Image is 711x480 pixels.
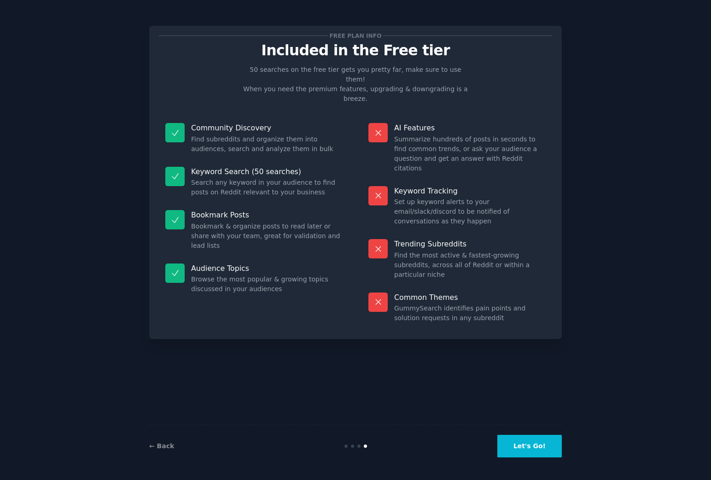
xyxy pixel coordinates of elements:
[191,222,343,251] dd: Bookmark & organize posts to read later or share with your team, great for validation and lead lists
[191,167,343,176] p: Keyword Search (50 searches)
[159,42,552,59] p: Included in the Free tier
[394,251,546,280] dd: Find the most active & fastest-growing subreddits, across all of Reddit or within a particular niche
[394,135,546,173] dd: Summarize hundreds of posts in seconds to find common trends, or ask your audience a question and...
[191,178,343,197] dd: Search any keyword in your audience to find posts on Reddit relevant to your business
[394,197,546,226] dd: Set up keyword alerts to your email/slack/discord to be notified of conversations as they happen
[394,293,546,302] p: Common Themes
[239,65,472,104] p: 50 searches on the free tier gets you pretty far, make sure to use them! When you need the premiu...
[149,442,174,450] a: ← Back
[191,263,343,273] p: Audience Topics
[191,210,343,220] p: Bookmark Posts
[497,435,562,457] button: Let's Go!
[394,186,546,196] p: Keyword Tracking
[328,31,383,41] span: Free plan info
[191,275,343,294] dd: Browse the most popular & growing topics discussed in your audiences
[394,239,546,249] p: Trending Subreddits
[394,123,546,133] p: AI Features
[191,135,343,154] dd: Find subreddits and organize them into audiences, search and analyze them in bulk
[191,123,343,133] p: Community Discovery
[394,304,546,323] dd: GummySearch identifies pain points and solution requests in any subreddit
